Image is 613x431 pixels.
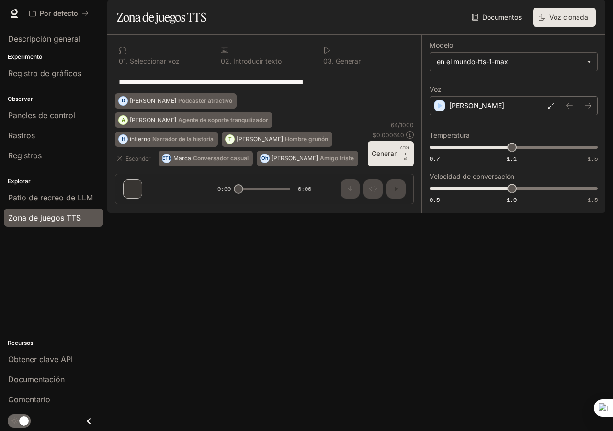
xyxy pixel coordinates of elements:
button: Todos los espacios de trabajo [25,4,93,23]
font: 1.0 [507,196,517,204]
font: Zona de juegos TTS [117,10,206,24]
font: Oh [261,155,268,161]
font: [PERSON_NAME] [130,97,176,104]
font: . [332,57,334,65]
font: D [122,98,125,103]
font: METRO [158,155,176,161]
font: 1.1 [507,155,517,163]
font: CTRL + [400,145,410,156]
font: Documentos [482,13,522,21]
font: Voz clonada [549,13,588,21]
font: . [126,57,128,65]
font: 2 [225,57,229,65]
font: 0.7 [430,155,440,163]
font: [PERSON_NAME] [130,116,176,123]
font: Voz [430,85,442,93]
font: Podcaster atractivo [178,97,232,104]
font: Velocidad de conversación [430,172,514,180]
font: 1000 [400,122,414,129]
font: 0 [119,57,123,65]
font: 1.5 [588,155,598,163]
font: Conversador casual [193,155,249,162]
button: D[PERSON_NAME]Podcaster atractivo [115,93,237,109]
font: Introducir texto [233,57,282,65]
font: 0.5 [430,196,440,204]
font: 1.5 [588,196,598,204]
button: A[PERSON_NAME]Agente de soporte tranquilizador [115,112,272,128]
button: Oh[PERSON_NAME]Amigo triste [257,151,358,166]
font: Por defecto [40,9,78,17]
button: GenerarCTRL +⏎ [368,141,414,166]
font: infierno [130,135,150,143]
font: Amigo triste [320,155,354,162]
div: en el mundo-tts-1-max [430,53,597,71]
font: Esconder [125,155,151,162]
font: . [229,57,231,65]
font: 64 [391,122,398,129]
font: ⏎ [404,157,407,161]
button: METROMarcaConversador casual [159,151,253,166]
font: Agente de soporte tranquilizador [178,116,268,123]
button: Voz clonada [533,8,596,27]
button: T[PERSON_NAME]Hombre gruñón [222,132,332,147]
font: Hombre gruñón [285,135,328,143]
button: Esconder [115,151,155,166]
font: A [122,117,125,122]
font: Modelo [430,41,453,49]
font: 0 [221,57,225,65]
font: Generar [336,57,361,65]
a: Documentos [470,8,525,27]
font: [PERSON_NAME] [272,155,318,162]
font: [PERSON_NAME] [449,101,504,110]
font: Marca [173,155,191,162]
font: Narrador de la historia [152,135,214,143]
font: / [398,122,400,129]
font: H [122,136,125,142]
font: [PERSON_NAME] [237,135,283,143]
font: 0 [323,57,328,65]
font: 3 [328,57,332,65]
button: HinfiernoNarrador de la historia [115,132,218,147]
font: Generar [372,149,397,157]
font: Seleccionar voz [130,57,180,65]
font: 1 [123,57,126,65]
font: T [228,136,232,142]
font: Temperatura [430,131,470,139]
font: en el mundo-tts-1-max [437,57,508,66]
